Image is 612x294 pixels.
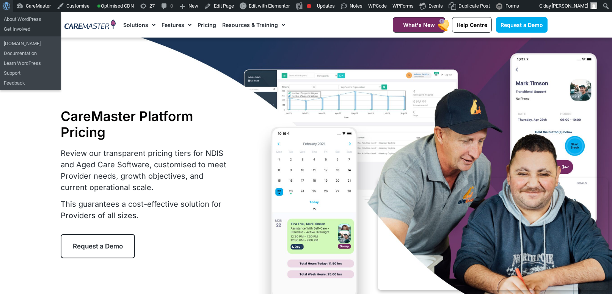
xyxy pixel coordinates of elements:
[64,19,116,31] img: CareMaster Logo
[73,242,123,250] span: Request a Demo
[307,4,311,8] div: Focus keyphrase not set
[552,3,588,9] span: [PERSON_NAME]
[61,198,231,221] p: This guarantees a cost-effective solution for Providers of all sizes.
[61,108,231,140] h1: CareMaster Platform Pricing
[452,17,492,33] a: Help Centre
[61,148,231,193] p: Review our transparent pricing tiers for NDIS and Aged Care Software, customised to meet Provider...
[501,22,543,28] span: Request a Demo
[457,22,487,28] span: Help Centre
[393,17,445,33] a: What's New
[222,12,285,38] a: Resources & Training
[496,17,548,33] a: Request a Demo
[123,12,374,38] nav: Menu
[123,12,155,38] a: Solutions
[61,234,135,258] a: Request a Demo
[249,3,290,9] span: Edit with Elementor
[162,12,191,38] a: Features
[198,12,216,38] a: Pricing
[378,178,608,290] iframe: Popup CTA
[403,22,435,28] span: What's New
